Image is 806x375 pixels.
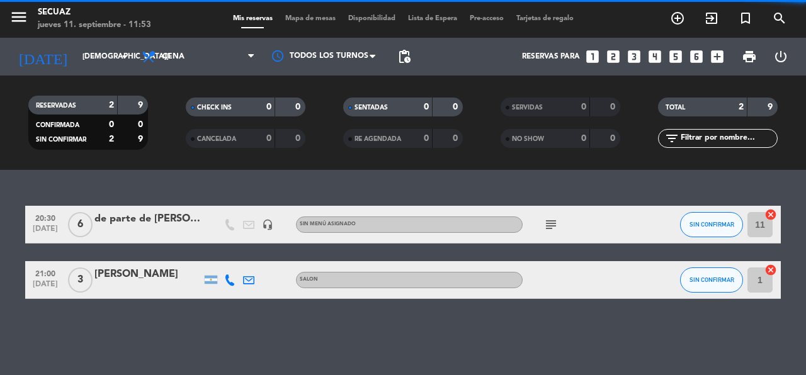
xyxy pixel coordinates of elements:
[543,217,559,232] i: subject
[295,103,303,111] strong: 0
[295,134,303,143] strong: 0
[605,48,622,65] i: looks_two
[424,103,429,111] strong: 0
[94,266,201,283] div: [PERSON_NAME]
[262,219,273,230] i: headset_mic
[709,48,725,65] i: add_box
[610,103,618,111] strong: 0
[664,131,679,146] i: filter_list
[704,11,719,26] i: exit_to_app
[138,120,145,129] strong: 0
[581,134,586,143] strong: 0
[512,136,544,142] span: NO SHOW
[36,137,86,143] span: SIN CONFIRMAR
[667,48,684,65] i: looks_5
[30,210,61,225] span: 20:30
[765,38,797,76] div: LOG OUT
[397,49,412,64] span: pending_actions
[266,103,271,111] strong: 0
[9,8,28,26] i: menu
[581,103,586,111] strong: 0
[279,15,342,22] span: Mapa de mesas
[342,15,402,22] span: Disponibilidad
[197,136,236,142] span: CANCELADA
[670,11,685,26] i: add_circle_outline
[742,49,757,64] span: print
[626,48,642,65] i: looks_3
[38,19,151,31] div: jueves 11. septiembre - 11:53
[138,101,145,109] strong: 9
[424,134,429,143] strong: 0
[764,208,777,221] i: cancel
[666,104,685,111] span: TOTAL
[355,136,401,142] span: RE AGENDADA
[739,103,744,111] strong: 2
[68,212,93,237] span: 6
[688,48,705,65] i: looks_6
[138,135,145,143] strong: 9
[453,103,460,111] strong: 0
[690,221,734,228] span: SIN CONFIRMAR
[227,15,279,22] span: Mis reservas
[30,225,61,239] span: [DATE]
[94,211,201,227] div: de parte de [PERSON_NAME]
[162,52,184,61] span: Cena
[300,221,356,227] span: Sin menú asignado
[773,49,788,64] i: power_settings_new
[109,120,114,129] strong: 0
[30,280,61,294] span: [DATE]
[117,49,132,64] i: arrow_drop_down
[610,134,618,143] strong: 0
[679,132,777,145] input: Filtrar por nombre...
[9,43,76,70] i: [DATE]
[738,11,753,26] i: turned_in_not
[197,104,232,111] span: CHECK INS
[512,104,543,111] span: SERVIDAS
[764,264,777,276] i: cancel
[584,48,601,65] i: looks_one
[772,11,787,26] i: search
[266,134,271,143] strong: 0
[355,104,388,111] span: SENTADAS
[680,212,743,237] button: SIN CONFIRMAR
[522,52,580,61] span: Reservas para
[9,8,28,31] button: menu
[109,101,114,109] strong: 2
[109,135,114,143] strong: 2
[768,103,775,111] strong: 9
[463,15,510,22] span: Pre-acceso
[38,6,151,19] div: secuaz
[402,15,463,22] span: Lista de Espera
[300,277,318,282] span: SALON
[453,134,460,143] strong: 0
[680,267,743,293] button: SIN CONFIRMAR
[647,48,663,65] i: looks_4
[36,122,79,128] span: CONFIRMADA
[690,276,734,283] span: SIN CONFIRMAR
[68,267,93,293] span: 3
[36,103,76,109] span: RESERVADAS
[30,266,61,280] span: 21:00
[510,15,580,22] span: Tarjetas de regalo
